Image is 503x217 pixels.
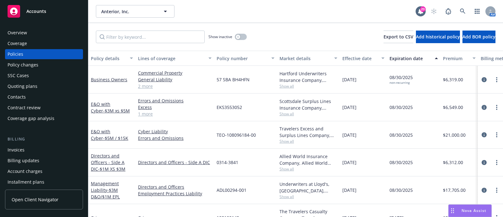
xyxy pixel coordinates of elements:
[443,132,466,138] span: $21,000.00
[98,166,125,172] span: - $1M XS $3M
[101,8,156,15] span: Anterior, Inc.
[8,49,23,59] div: Policies
[5,71,83,81] a: SSC Cases
[5,156,83,166] a: Billing updates
[5,92,83,102] a: Contacts
[91,55,126,62] div: Policy details
[217,76,250,83] span: 57 SBA BH4HFN
[390,55,431,62] div: Expiration date
[138,135,212,141] a: Errors and Omissions
[217,55,268,62] div: Policy number
[342,104,357,111] span: [DATE]
[8,156,39,166] div: Billing updates
[428,5,440,18] a: Start snowing
[340,51,387,66] button: Effective date
[279,111,337,117] span: Show all
[480,104,488,111] a: circleInformation
[8,38,27,49] div: Coverage
[96,31,205,43] input: Filter by keyword...
[384,31,413,43] button: Export to CSV
[138,104,212,111] a: Excess
[279,181,337,194] div: Underwriters at Lloyd's, [GEOGRAPHIC_DATA], [PERSON_NAME] of [GEOGRAPHIC_DATA], RT Specialty Insu...
[462,208,486,213] span: Nova Assist
[493,131,500,139] a: more
[8,166,42,176] div: Account charges
[480,76,488,83] a: circleInformation
[5,136,83,142] div: Billing
[217,159,238,166] span: 0314-3841
[277,51,340,66] button: Market details
[217,104,242,111] span: EKS3553052
[443,55,469,62] div: Premium
[493,186,500,194] a: more
[5,81,83,91] a: Quoting plans
[471,5,484,18] a: Switch app
[138,55,205,62] div: Lines of coverage
[384,34,413,40] span: Export to CSV
[8,113,54,123] div: Coverage gap analysis
[8,71,29,81] div: SSC Cases
[5,49,83,59] a: Policies
[420,6,426,12] div: 20
[214,51,277,66] button: Policy number
[5,103,83,113] a: Contract review
[138,184,212,190] a: Directors and Officers
[342,76,357,83] span: [DATE]
[5,113,83,123] a: Coverage gap analysis
[443,159,463,166] span: $6,312.00
[5,38,83,49] a: Coverage
[91,101,130,114] a: E&O with Cyber
[279,98,337,111] div: Scottsdale Surplus Lines Insurance Company, Scottsdale Insurance Company (Nationwide), RT Special...
[88,51,135,66] button: Policy details
[279,194,337,199] span: Show all
[5,28,83,38] a: Overview
[91,77,127,83] a: Business Owners
[138,128,212,135] a: Cyber Liability
[138,83,212,89] a: 2 more
[5,177,83,187] a: Installment plans
[138,97,212,104] a: Errors and Omissions
[462,31,495,43] button: Add BOR policy
[279,70,337,83] div: Hartford Underwriters Insurance Company, Hartford Insurance Group
[440,51,478,66] button: Premium
[26,9,46,14] span: Accounts
[8,92,26,102] div: Contacts
[493,159,500,166] a: more
[442,5,455,18] a: Report a Bug
[443,76,463,83] span: $6,319.00
[342,187,357,193] span: [DATE]
[443,187,466,193] span: $17,705.00
[96,5,174,18] button: Anterior, Inc.
[493,76,500,83] a: more
[480,186,488,194] a: circleInformation
[390,132,413,138] span: 08/30/2025
[8,28,27,38] div: Overview
[279,55,330,62] div: Market details
[448,204,492,217] button: Nova Assist
[12,196,58,203] span: Open Client Navigator
[217,132,256,138] span: TEO-108096184-00
[390,159,413,166] span: 08/30/2025
[208,34,232,39] span: Show inactive
[5,166,83,176] a: Account charges
[443,104,463,111] span: $6,549.00
[91,153,125,172] a: Directors and Officers - Side A DIC
[390,74,413,85] span: 08/30/2025
[480,159,488,166] a: circleInformation
[480,131,488,139] a: circleInformation
[138,159,212,166] a: Directors and Officers - Side A DIC
[5,145,83,155] a: Invoices
[342,55,378,62] div: Effective date
[103,108,130,114] span: - $3M xs $5M
[5,3,83,20] a: Accounts
[279,153,337,166] div: Allied World Insurance Company, Allied World Assurance Company (AWAC), RT Specialty Insurance Ser...
[279,83,337,89] span: Show all
[456,5,469,18] a: Search
[390,81,413,85] div: non-recurring
[8,81,37,91] div: Quoting plans
[8,177,44,187] div: Installment plans
[449,205,456,217] div: Drag to move
[138,70,212,76] a: Commercial Property
[462,34,495,40] span: Add BOR policy
[8,103,41,113] div: Contract review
